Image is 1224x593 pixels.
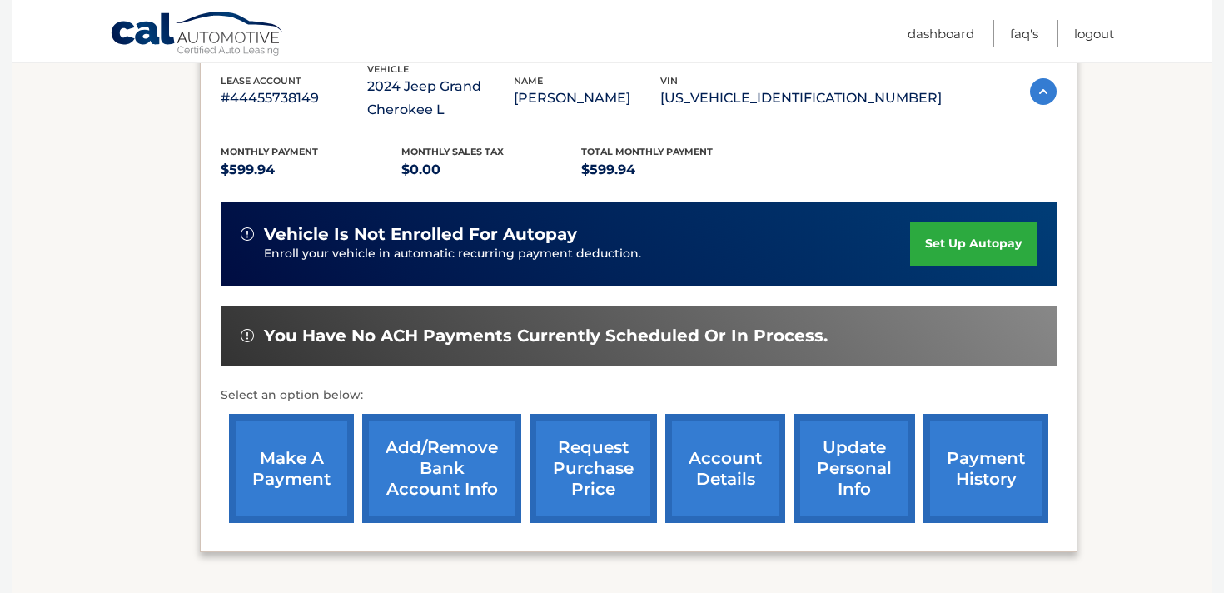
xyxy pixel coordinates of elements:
a: Cal Automotive [110,11,285,59]
span: Monthly sales Tax [401,146,504,157]
span: vehicle [367,63,409,75]
a: update personal info [794,414,915,523]
p: $0.00 [401,158,582,182]
p: Enroll your vehicle in automatic recurring payment deduction. [264,245,910,263]
a: request purchase price [530,414,657,523]
p: #44455738149 [221,87,367,110]
a: Dashboard [908,20,974,47]
a: make a payment [229,414,354,523]
span: name [514,75,543,87]
span: Monthly Payment [221,146,318,157]
a: Logout [1074,20,1114,47]
a: account details [665,414,785,523]
p: $599.94 [581,158,762,182]
span: Total Monthly Payment [581,146,713,157]
p: 2024 Jeep Grand Cherokee L [367,75,514,122]
img: alert-white.svg [241,227,254,241]
p: Select an option below: [221,386,1057,406]
span: vin [660,75,678,87]
img: accordion-active.svg [1030,78,1057,105]
span: lease account [221,75,301,87]
a: Add/Remove bank account info [362,414,521,523]
a: FAQ's [1010,20,1038,47]
p: [US_VEHICLE_IDENTIFICATION_NUMBER] [660,87,942,110]
a: set up autopay [910,222,1037,266]
span: You have no ACH payments currently scheduled or in process. [264,326,828,346]
span: vehicle is not enrolled for autopay [264,224,577,245]
img: alert-white.svg [241,329,254,342]
p: $599.94 [221,158,401,182]
p: [PERSON_NAME] [514,87,660,110]
a: payment history [923,414,1048,523]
